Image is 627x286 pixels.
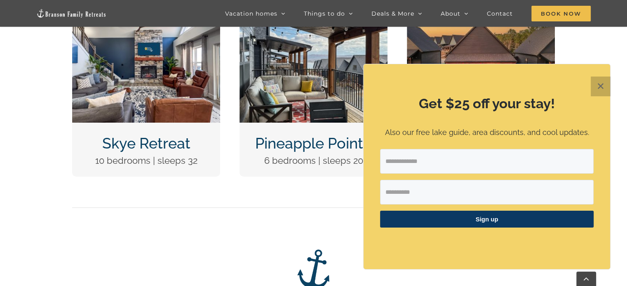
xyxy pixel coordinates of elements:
[80,153,213,168] p: 10 bedrooms | sleeps 32
[255,135,372,152] a: Pineapple Pointe
[380,149,594,174] input: Email Address
[36,9,106,18] img: Branson Family Retreats Logo
[380,238,594,246] p: ​
[371,11,414,16] span: Deals & More
[225,11,277,16] span: Vacation homes
[304,11,345,16] span: Things to do
[380,211,594,228] button: Sign up
[591,77,611,96] button: Close
[441,11,460,16] span: About
[380,180,594,205] input: First Name
[531,6,591,21] span: Book Now
[487,11,513,16] span: Contact
[247,153,380,168] p: 6 bedrooms | sleeps 20
[380,127,594,139] p: Also our free lake guide, area discounts, and cool updates.
[380,94,594,113] h2: Get $25 off your stay!
[102,135,190,152] a: Skye Retreat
